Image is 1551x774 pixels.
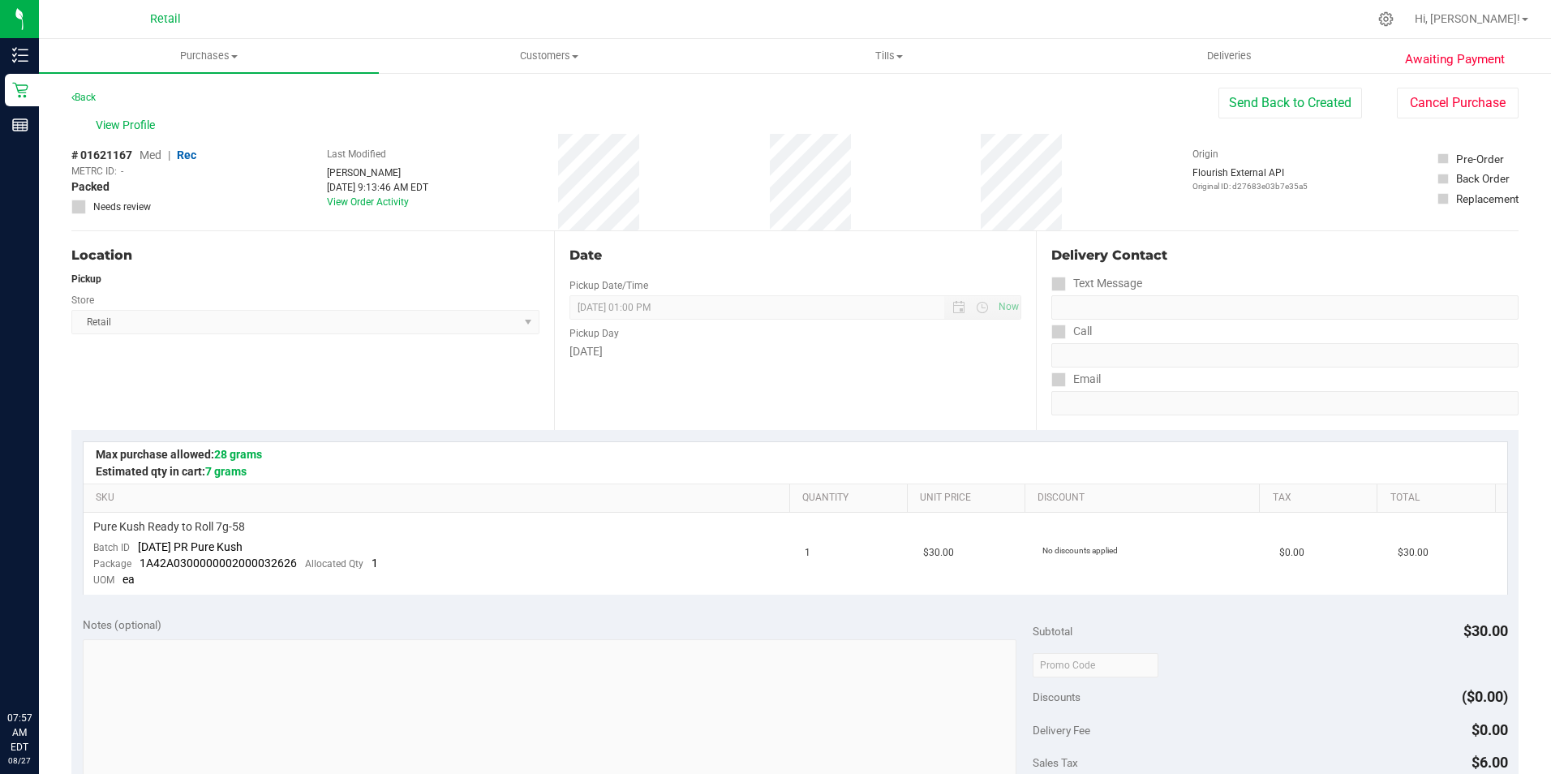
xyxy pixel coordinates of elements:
span: $0.00 [1472,721,1508,738]
span: 1 [372,557,378,570]
a: Quantity [802,492,900,505]
span: Discounts [1033,682,1081,712]
label: Pickup Date/Time [569,278,648,293]
div: [DATE] [569,343,1022,360]
span: No discounts applied [1042,546,1118,555]
span: Needs review [93,200,151,214]
input: Promo Code [1033,653,1158,677]
a: View Order Activity [327,196,409,208]
inline-svg: Reports [12,117,28,133]
a: Deliveries [1059,39,1399,73]
span: UOM [93,574,114,586]
div: Location [71,246,539,265]
a: Tax [1273,492,1371,505]
span: Allocated Qty [305,558,363,570]
span: # 01621167 [71,147,132,164]
a: SKU [96,492,783,505]
span: ea [122,573,135,586]
span: Purchases [39,49,379,63]
span: Max purchase allowed: [96,448,262,461]
label: Store [71,293,94,307]
a: Customers [379,39,719,73]
span: 1A42A0300000002000032626 [140,557,297,570]
div: [PERSON_NAME] [327,166,428,180]
a: Purchases [39,39,379,73]
label: Email [1051,368,1101,391]
label: Pickup Day [569,326,619,341]
label: Call [1051,320,1092,343]
span: 7 grams [205,465,247,478]
span: 28 grams [214,448,262,461]
span: $30.00 [1398,545,1429,561]
span: $6.00 [1472,754,1508,771]
span: 1 [805,545,810,561]
button: Send Back to Created [1218,88,1362,118]
strong: Pickup [71,273,101,285]
div: Pre-Order [1456,151,1504,167]
span: Subtotal [1033,625,1072,638]
label: Last Modified [327,147,386,161]
a: Back [71,92,96,103]
span: Med [140,148,161,161]
a: Discount [1038,492,1253,505]
span: $30.00 [923,545,954,561]
div: Replacement [1456,191,1519,207]
label: Origin [1192,147,1218,161]
a: Tills [720,39,1059,73]
span: Hi, [PERSON_NAME]! [1415,12,1520,25]
span: Deliveries [1185,49,1274,63]
input: Format: (999) 999-9999 [1051,343,1519,368]
span: METRC ID: [71,164,117,178]
div: Flourish External API [1192,166,1308,192]
p: 08/27 [7,755,32,767]
p: 07:57 AM EDT [7,711,32,755]
div: Delivery Contact [1051,246,1519,265]
span: Tills [720,49,1059,63]
span: Package [93,558,131,570]
span: Estimated qty in cart: [96,465,247,478]
span: Sales Tax [1033,756,1078,769]
div: Date [569,246,1022,265]
a: Unit Price [920,492,1018,505]
span: Pure Kush Ready to Roll 7g-58 [93,519,245,535]
span: $0.00 [1279,545,1304,561]
p: Original ID: d27683e03b7e35a5 [1192,180,1308,192]
span: [DATE] PR Pure Kush [138,540,243,553]
span: Customers [380,49,718,63]
a: Total [1390,492,1489,505]
span: Packed [71,178,110,196]
span: Notes (optional) [83,618,161,631]
span: Retail [150,12,181,26]
div: [DATE] 9:13:46 AM EDT [327,180,428,195]
span: Batch ID [93,542,130,553]
div: Back Order [1456,170,1510,187]
span: Delivery Fee [1033,724,1090,737]
span: ($0.00) [1462,688,1508,705]
input: Format: (999) 999-9999 [1051,295,1519,320]
span: View Profile [96,117,161,134]
div: Manage settings [1376,11,1396,27]
label: Text Message [1051,272,1142,295]
span: Awaiting Payment [1405,50,1505,69]
button: Cancel Purchase [1397,88,1519,118]
span: | [168,148,170,161]
inline-svg: Retail [12,82,28,98]
span: - [121,164,123,178]
span: Rec [177,148,196,161]
span: $30.00 [1463,622,1508,639]
inline-svg: Inventory [12,47,28,63]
